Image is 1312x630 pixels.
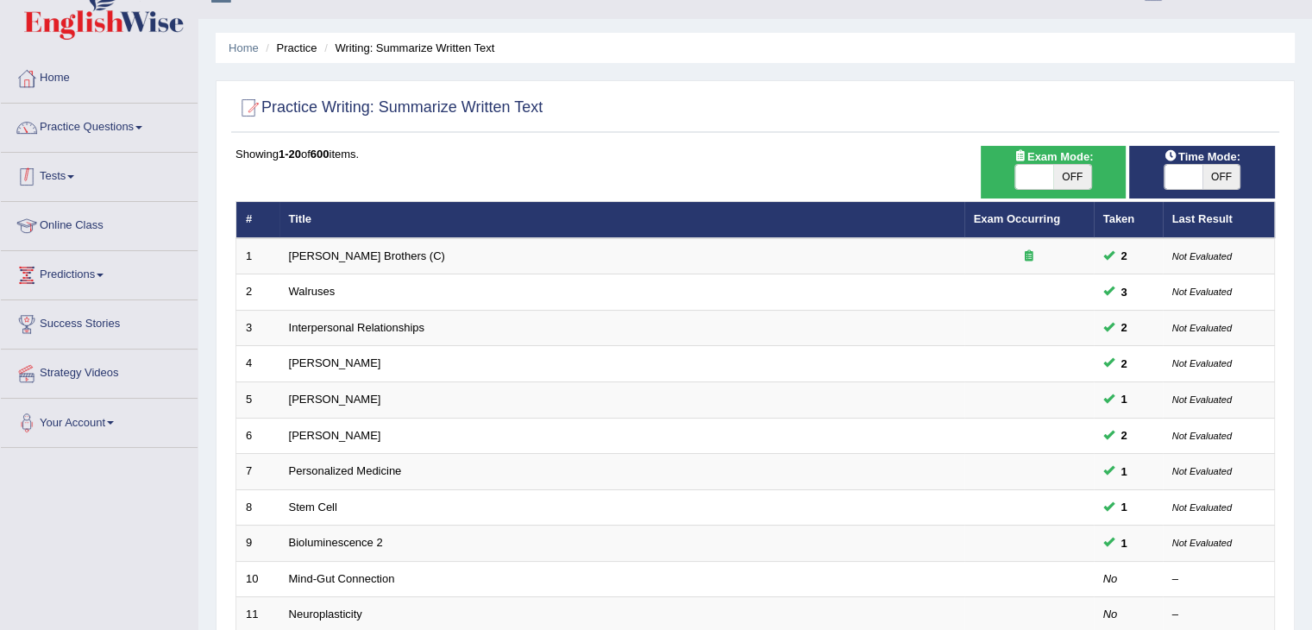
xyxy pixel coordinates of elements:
[1114,390,1134,408] span: You can still take this question
[289,464,402,477] a: Personalized Medicine
[235,95,543,121] h2: Practice Writing: Summarize Written Text
[1007,148,1100,166] span: Exam Mode:
[1053,165,1091,189] span: OFF
[1114,247,1134,265] span: You can still take this question
[236,526,279,562] td: 9
[236,561,279,597] td: 10
[289,429,381,442] a: [PERSON_NAME]
[1172,607,1265,623] div: –
[289,501,337,513] a: Stem Cell
[289,393,381,406] a: [PERSON_NAME]
[1114,498,1134,516] span: You can still take this question
[236,238,279,274] td: 1
[1202,165,1240,189] span: OFF
[1172,502,1232,513] small: Not Evaluated
[1103,608,1118,621] em: No
[1114,463,1134,481] span: You can still take this question
[261,40,317,56] li: Practice
[1172,466,1232,476] small: Not Evaluated
[1,104,198,147] a: Practice Questions
[279,202,964,238] th: Title
[289,572,395,585] a: Mind-Gut Connection
[289,285,336,298] a: Walruses
[289,536,383,549] a: Bioluminescence 2
[1172,251,1232,261] small: Not Evaluated
[229,41,259,54] a: Home
[236,489,279,526] td: 8
[1094,202,1163,238] th: Taken
[1172,358,1232,369] small: Not Evaluated
[974,212,1060,225] a: Exam Occurring
[289,356,381,369] a: [PERSON_NAME]
[289,249,445,262] a: [PERSON_NAME] Brothers (C)
[235,146,1275,162] div: Showing of items.
[1114,534,1134,552] span: You can still take this question
[311,148,330,161] b: 600
[1114,318,1134,337] span: You can still take this question
[1,251,198,294] a: Predictions
[1103,572,1118,585] em: No
[236,346,279,382] td: 4
[236,454,279,490] td: 7
[236,202,279,238] th: #
[1114,355,1134,373] span: You can still take this question
[1114,283,1134,301] span: You can still take this question
[289,321,425,334] a: Interpersonal Relationships
[236,274,279,311] td: 2
[1163,202,1275,238] th: Last Result
[236,382,279,419] td: 5
[1114,426,1134,444] span: You can still take this question
[279,148,301,161] b: 1-20
[320,40,494,56] li: Writing: Summarize Written Text
[1172,538,1232,548] small: Not Evaluated
[236,310,279,346] td: 3
[289,608,362,621] a: Neuroplasticity
[981,146,1127,198] div: Show exams occurring in exams
[1172,323,1232,333] small: Not Evaluated
[1158,148,1247,166] span: Time Mode:
[1172,431,1232,441] small: Not Evaluated
[1,350,198,393] a: Strategy Videos
[1,54,198,98] a: Home
[1,399,198,442] a: Your Account
[236,418,279,454] td: 6
[1172,287,1232,297] small: Not Evaluated
[1172,571,1265,588] div: –
[974,249,1084,265] div: Exam occurring question
[1172,394,1232,405] small: Not Evaluated
[1,300,198,343] a: Success Stories
[1,153,198,196] a: Tests
[1,202,198,245] a: Online Class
